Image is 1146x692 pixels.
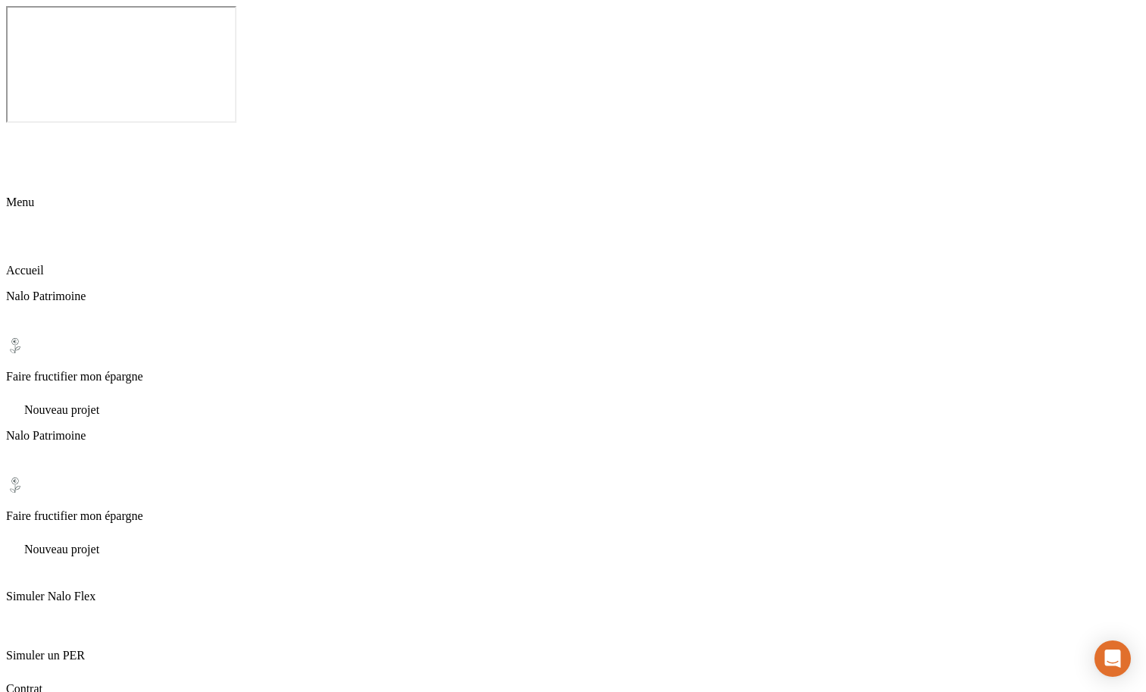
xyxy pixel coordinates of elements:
p: Faire fructifier mon épargne [6,509,1140,523]
div: Ouvrir le Messenger Intercom [1094,640,1131,677]
span: Menu [6,196,34,208]
span: Nouveau projet [24,403,99,416]
span: Nouveau projet [24,543,99,556]
p: Faire fructifier mon épargne [6,370,1140,384]
div: Simuler un PER [6,615,1140,662]
div: Faire fructifier mon épargne [6,337,1140,384]
p: Nalo Patrimoine [6,429,1140,443]
p: Simuler un PER [6,649,1140,662]
div: Nouveau projet [6,535,1140,556]
div: Accueil [6,230,1140,277]
div: Simuler Nalo Flex [6,556,1140,603]
p: Accueil [6,264,1140,277]
div: Faire fructifier mon épargne [6,476,1140,523]
p: Nalo Patrimoine [6,290,1140,303]
p: Simuler Nalo Flex [6,590,1140,603]
div: Nouveau projet [6,396,1140,417]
